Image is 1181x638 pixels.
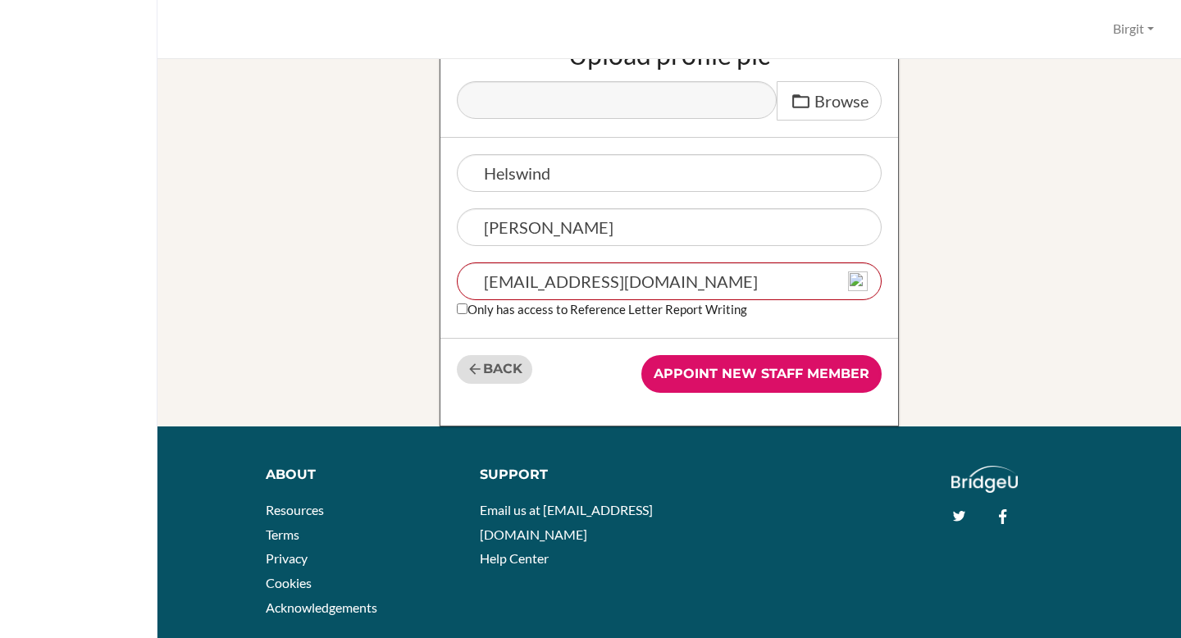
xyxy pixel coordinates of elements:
[266,526,299,542] a: Terms
[266,599,377,615] a: Acknowledgements
[641,355,882,393] input: Appoint new staff member
[457,262,882,300] input: Email
[457,355,532,384] a: Back
[1106,14,1161,44] button: Birgit
[568,42,770,68] label: Upload profile pic
[480,502,653,542] a: Email us at [EMAIL_ADDRESS][DOMAIN_NAME]
[848,271,868,291] img: npw-badge-icon-locked.svg
[266,466,455,485] div: About
[457,300,747,317] label: Only has access to Reference Letter Report Writing
[480,466,657,485] div: Support
[266,575,312,590] a: Cookies
[266,502,324,517] a: Resources
[480,550,549,566] a: Help Center
[457,208,882,246] input: Last name
[266,550,308,566] a: Privacy
[457,303,467,314] input: Only has access to Reference Letter Report Writing
[951,466,1018,493] img: logo_white@2x-f4f0deed5e89b7ecb1c2cc34c3e3d731f90f0f143d5ea2071677605dd97b5244.png
[814,91,869,111] span: Browse
[457,154,882,192] input: First name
